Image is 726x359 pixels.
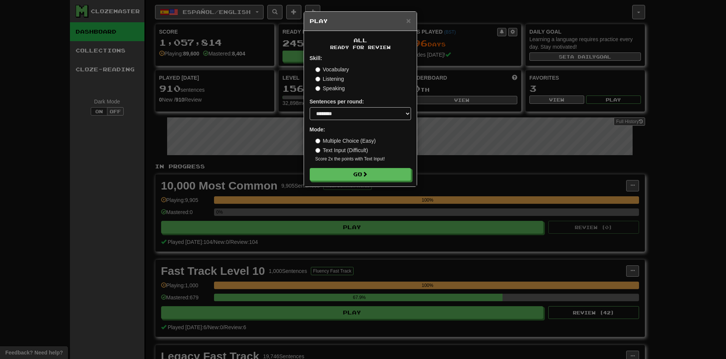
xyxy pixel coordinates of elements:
[315,85,345,92] label: Speaking
[406,16,411,25] span: ×
[315,77,320,82] input: Listening
[310,55,322,61] strong: Skill:
[406,17,411,25] button: Close
[315,86,320,91] input: Speaking
[315,137,376,145] label: Multiple Choice (Easy)
[310,168,411,181] button: Go
[310,17,411,25] h5: Play
[315,156,411,162] small: Score 2x the points with Text Input !
[315,146,368,154] label: Text Input (Difficult)
[310,44,411,51] small: Ready for Review
[354,37,367,43] span: All
[310,98,364,105] label: Sentences per round:
[315,148,320,153] input: Text Input (Difficult)
[315,75,344,83] label: Listening
[315,66,349,73] label: Vocabulary
[315,67,320,72] input: Vocabulary
[310,126,325,133] strong: Mode:
[315,139,320,143] input: Multiple Choice (Easy)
